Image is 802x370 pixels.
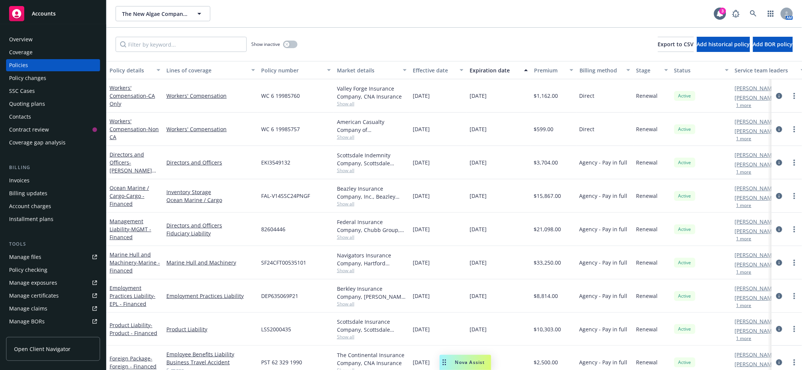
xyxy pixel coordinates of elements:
[6,187,100,199] a: Billing updates
[9,277,57,289] div: Manage exposures
[337,301,407,307] span: Show all
[122,10,188,18] span: The New Algae Company, Inc.
[534,158,558,166] span: $3,704.00
[440,355,491,370] button: Nova Assist
[116,6,210,21] button: The New Algae Company, Inc.
[6,277,100,289] a: Manage exposures
[166,350,255,358] a: Employee Benefits Liability
[636,66,660,74] div: Stage
[261,292,298,300] span: DEP635069P21
[14,345,70,353] span: Open Client Navigator
[166,92,255,100] a: Workers' Compensation
[467,61,531,79] button: Expiration date
[337,66,398,74] div: Market details
[6,46,100,58] a: Coverage
[261,325,291,333] span: LSS2000435
[677,293,692,299] span: Active
[9,59,28,71] div: Policies
[735,294,777,302] a: [PERSON_NAME]
[110,218,151,241] a: Management Liability
[636,259,658,267] span: Renewal
[413,225,430,233] span: [DATE]
[116,37,247,52] input: Filter by keyword...
[790,191,799,201] a: more
[32,11,56,17] span: Accounts
[110,226,151,241] span: - MGMT - Financed
[674,66,721,74] div: Status
[6,111,100,123] a: Contacts
[413,358,430,366] span: [DATE]
[110,66,152,74] div: Policy details
[166,125,255,133] a: Workers' Compensation
[580,325,628,333] span: Agency - Pay in full
[410,61,467,79] button: Effective date
[440,355,449,370] div: Drag to move
[110,118,159,141] a: Workers' Compensation
[9,98,45,110] div: Quoting plans
[775,258,784,267] a: circleInformation
[534,358,558,366] span: $2,500.00
[580,192,628,200] span: Agency - Pay in full
[6,164,100,171] div: Billing
[337,351,407,367] div: The Continental Insurance Company, CNA Insurance
[261,259,306,267] span: SF24CFT00535101
[337,334,407,340] span: Show all
[413,66,455,74] div: Effective date
[735,251,777,259] a: [PERSON_NAME]
[9,251,41,263] div: Manage files
[9,290,59,302] div: Manage certificates
[735,327,777,335] a: [PERSON_NAME]
[790,225,799,234] a: more
[337,267,407,274] span: Show all
[790,91,799,100] a: more
[735,227,777,235] a: [PERSON_NAME]
[9,85,35,97] div: SSC Cases
[658,37,694,52] button: Export to CSV
[337,285,407,301] div: Berkley Insurance Company, [PERSON_NAME] Corporation, CRC Group
[671,61,732,79] button: Status
[166,358,255,366] a: Business Travel Accident
[6,33,100,45] a: Overview
[413,292,430,300] span: [DATE]
[334,61,410,79] button: Market details
[166,158,255,166] a: Directors and Officers
[337,100,407,107] span: Show all
[534,259,561,267] span: $33,250.00
[775,125,784,134] a: circleInformation
[261,92,300,100] span: WC 6 19985760
[166,325,255,333] a: Product Liability
[735,218,777,226] a: [PERSON_NAME]
[6,59,100,71] a: Policies
[735,94,777,102] a: [PERSON_NAME]
[790,158,799,167] a: more
[413,92,430,100] span: [DATE]
[470,92,487,100] span: [DATE]
[470,66,520,74] div: Expiration date
[633,61,671,79] button: Stage
[9,213,53,225] div: Installment plans
[6,3,100,24] a: Accounts
[790,258,799,267] a: more
[9,111,31,123] div: Contacts
[790,125,799,134] a: more
[261,192,310,200] span: FAL-V14SSC24PNGF
[9,72,46,84] div: Policy changes
[413,125,430,133] span: [DATE]
[6,251,100,263] a: Manage files
[110,151,152,182] a: Directors and Officers
[166,229,255,237] a: Fiduciary Liability
[753,41,793,48] span: Add BOR policy
[6,315,100,328] a: Manage BORs
[166,188,255,196] a: Inventory Storage
[337,218,407,234] div: Federal Insurance Company, Chubb Group, CRC Group
[337,251,407,267] div: Navigators Insurance Company, Hartford Insurance Group
[261,125,300,133] span: WC 6 19985757
[677,359,692,366] span: Active
[470,192,487,200] span: [DATE]
[735,360,777,368] a: [PERSON_NAME]
[470,292,487,300] span: [DATE]
[6,328,100,340] a: Summary of insurance
[110,184,149,207] a: Ocean Marine / Cargo
[775,158,784,167] a: circleInformation
[580,358,628,366] span: Agency - Pay in full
